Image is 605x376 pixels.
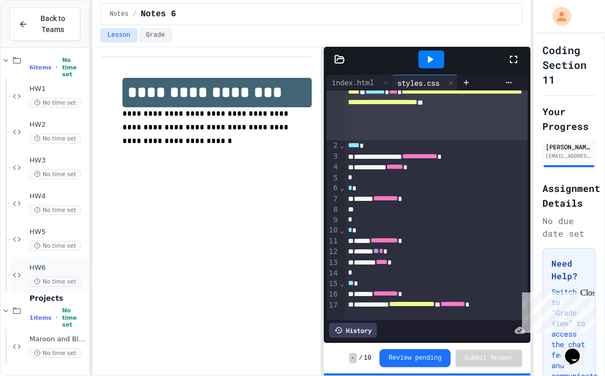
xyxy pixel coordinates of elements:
[4,4,73,67] div: Chat with us now!Close
[542,181,596,210] h2: Assignment Details
[464,354,514,362] span: Submit Answer
[326,183,340,194] div: 6
[29,156,87,165] span: HW3
[132,10,136,18] span: /
[551,257,587,282] h3: Need Help?
[9,7,80,41] button: Back to Teams
[326,77,379,88] div: index.html
[326,194,340,205] div: 7
[326,75,392,90] div: index.html
[29,205,81,215] span: No time set
[380,349,450,367] button: Review pending
[29,169,81,179] span: No time set
[541,4,574,28] div: My Account
[339,141,344,149] span: Fold line
[29,241,81,251] span: No time set
[326,268,340,279] div: 14
[29,192,87,201] span: HW4
[326,151,340,162] div: 3
[109,10,128,18] span: Notes
[29,120,87,129] span: HW2
[62,57,87,78] span: No time set
[29,293,87,303] span: Projects
[29,335,87,344] span: Maroon and Blue Day Challenge
[326,205,340,215] div: 8
[34,13,71,35] span: Back to Teams
[29,134,81,144] span: No time set
[326,300,340,322] div: 17
[29,263,87,272] span: HW6
[62,307,87,328] span: No time set
[29,64,52,71] span: 6 items
[326,279,340,289] div: 15
[139,28,172,42] button: Grade
[542,104,596,134] h2: Your Progress
[349,353,357,363] span: -
[29,314,52,321] span: 1 items
[100,28,137,42] button: Lesson
[29,85,87,94] span: HW1
[546,142,592,151] div: [PERSON_NAME] '29
[29,348,81,358] span: No time set
[329,323,377,338] div: History
[326,247,340,257] div: 12
[456,350,522,367] button: Submit Answer
[326,225,340,236] div: 10
[542,43,596,87] h1: Coding Section 11
[364,354,371,362] span: 10
[326,162,340,172] div: 4
[56,313,58,322] span: •
[29,277,81,287] span: No time set
[326,289,340,300] div: 16
[326,65,340,140] div: 1
[546,152,592,160] div: [EMAIL_ADDRESS][DOMAIN_NAME]
[29,98,81,108] span: No time set
[561,334,594,365] iframe: chat widget
[326,258,340,268] div: 13
[359,354,363,362] span: /
[339,279,344,288] span: Fold line
[392,77,445,88] div: styles.css
[392,75,458,90] div: styles.css
[326,236,340,247] div: 11
[518,288,594,333] iframe: chat widget
[29,228,87,237] span: HW5
[542,215,596,240] div: No due date set
[326,173,340,184] div: 5
[326,140,340,151] div: 2
[56,63,58,72] span: •
[339,184,344,192] span: Fold line
[339,226,344,235] span: Fold line
[326,215,340,226] div: 9
[141,8,176,21] span: Notes 6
